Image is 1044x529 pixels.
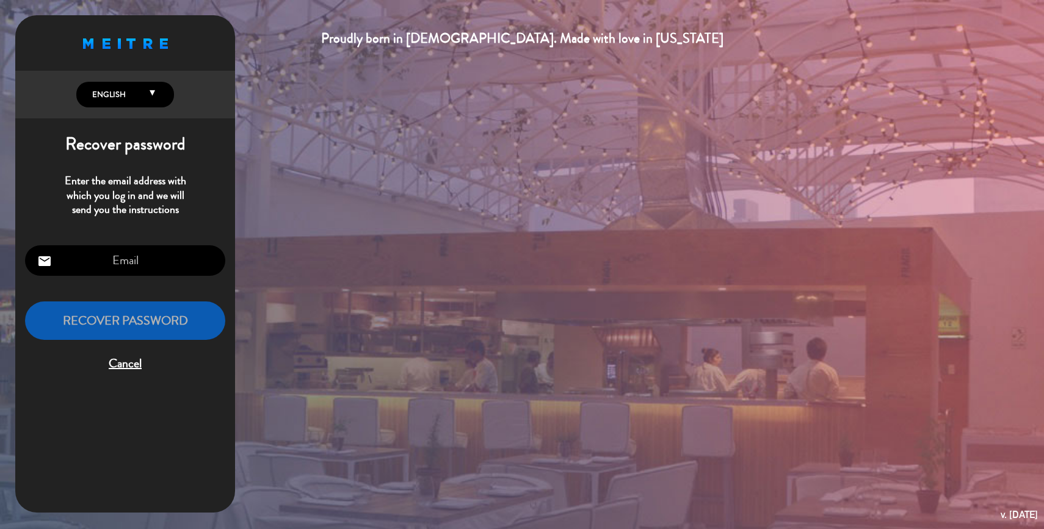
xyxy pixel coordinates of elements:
div: v. [DATE] [1001,506,1038,523]
span: English [89,88,126,101]
h1: Recover password [15,134,235,155]
span: Cancel [25,354,225,374]
input: Email [25,245,225,276]
button: Recover password [25,301,225,340]
i: email [37,254,52,268]
p: Enter the email address with which you log in and we will send you the instructions [25,174,225,217]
